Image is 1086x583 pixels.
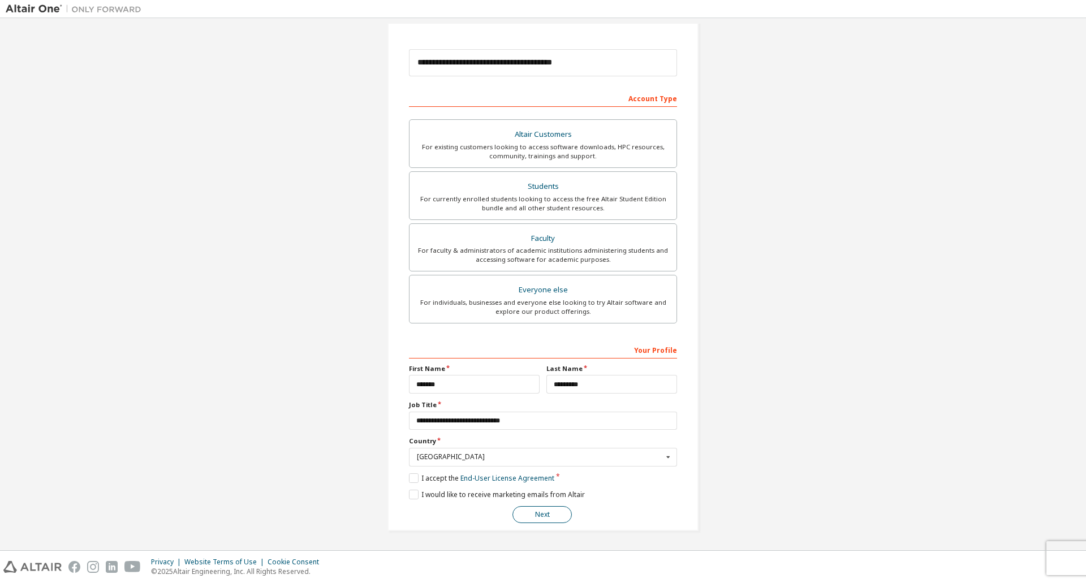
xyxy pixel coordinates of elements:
[416,246,670,264] div: For faculty & administrators of academic institutions administering students and accessing softwa...
[416,231,670,247] div: Faculty
[416,298,670,316] div: For individuals, businesses and everyone else looking to try Altair software and explore our prod...
[184,558,268,567] div: Website Terms of Use
[512,506,572,523] button: Next
[409,490,585,499] label: I would like to receive marketing emails from Altair
[3,561,62,573] img: altair_logo.svg
[416,282,670,298] div: Everyone else
[416,195,670,213] div: For currently enrolled students looking to access the free Altair Student Edition bundle and all ...
[151,567,326,576] p: © 2025 Altair Engineering, Inc. All Rights Reserved.
[6,3,147,15] img: Altair One
[460,473,554,483] a: End-User License Agreement
[151,558,184,567] div: Privacy
[268,558,326,567] div: Cookie Consent
[409,473,554,483] label: I accept the
[409,89,677,107] div: Account Type
[416,127,670,142] div: Altair Customers
[409,437,677,446] label: Country
[106,561,118,573] img: linkedin.svg
[68,561,80,573] img: facebook.svg
[416,179,670,195] div: Students
[546,364,677,373] label: Last Name
[87,561,99,573] img: instagram.svg
[409,364,540,373] label: First Name
[409,340,677,359] div: Your Profile
[409,400,677,409] label: Job Title
[416,142,670,161] div: For existing customers looking to access software downloads, HPC resources, community, trainings ...
[124,561,141,573] img: youtube.svg
[417,454,663,460] div: [GEOGRAPHIC_DATA]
